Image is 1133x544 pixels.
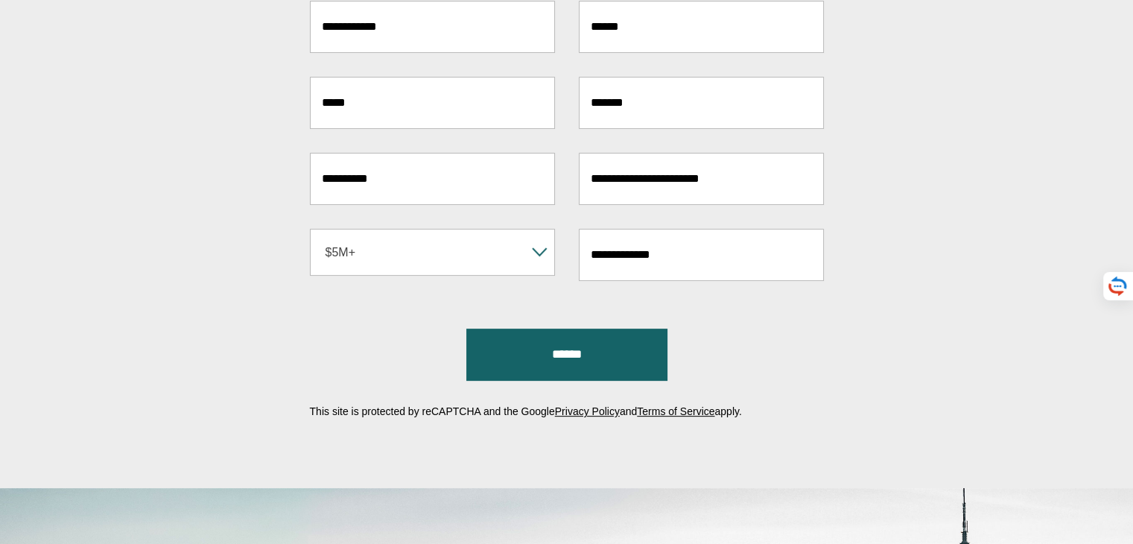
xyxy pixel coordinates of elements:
p: This site is protected by reCAPTCHA and the Google and apply. [310,406,824,417]
span: $5M+ [318,230,526,275]
a: Terms of Service [637,405,714,417]
b: ▾ [526,230,554,275]
form: Contact form [310,1,824,417]
a: Privacy Policy [555,405,620,417]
